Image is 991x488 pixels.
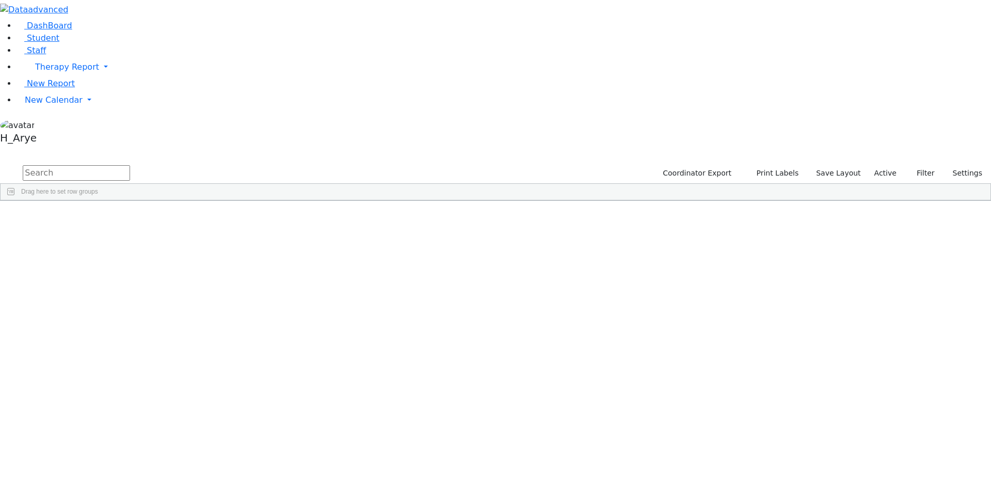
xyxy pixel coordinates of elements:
input: Search [23,165,130,181]
a: New Calendar [17,90,991,111]
button: Coordinator Export [656,165,736,181]
a: New Report [17,78,75,88]
button: Print Labels [744,165,803,181]
span: New Report [27,78,75,88]
button: Settings [939,165,987,181]
span: DashBoard [27,21,72,30]
span: New Calendar [25,95,83,105]
a: Therapy Report [17,57,991,77]
label: Active [870,165,901,181]
span: Staff [27,45,46,55]
span: Therapy Report [35,62,99,72]
span: Student [27,33,59,43]
button: Save Layout [811,165,865,181]
span: Drag here to set row groups [21,188,98,195]
a: Student [17,33,59,43]
a: Staff [17,45,46,55]
button: Filter [903,165,939,181]
a: DashBoard [17,21,72,30]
